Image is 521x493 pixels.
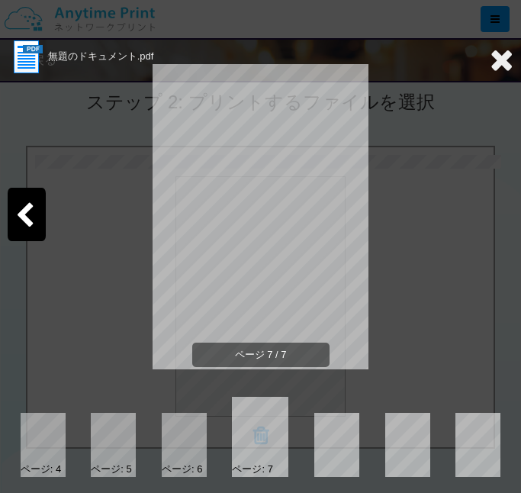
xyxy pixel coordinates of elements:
[162,462,202,477] div: ページ: 6
[48,50,154,62] span: 無題のドキュメント.pdf
[232,462,272,477] div: ページ: 7
[21,462,61,477] div: ページ: 4
[192,343,330,368] span: ページ 7 / 7
[91,462,131,477] div: ページ: 5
